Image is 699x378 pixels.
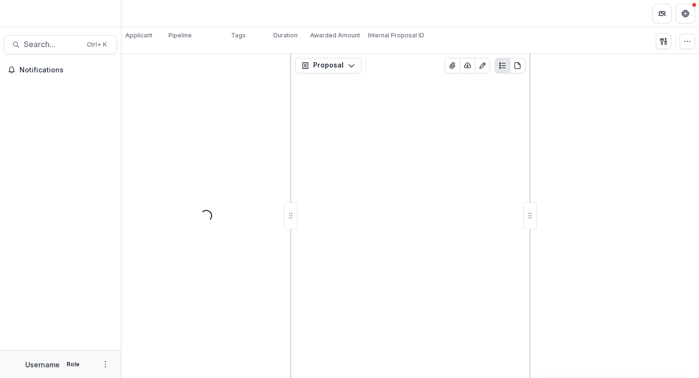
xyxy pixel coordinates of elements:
[295,58,362,73] button: Proposal
[445,58,460,73] button: View Attached Files
[310,31,360,40] p: Awarded Amount
[125,31,152,40] p: Applicant
[100,359,111,370] button: More
[64,360,83,369] p: Role
[85,39,109,50] div: Ctrl + K
[475,58,490,73] button: Edit as form
[4,62,117,78] button: Notifications
[25,360,60,370] p: Username
[4,35,117,54] button: Search...
[24,40,81,49] span: Search...
[652,4,672,23] button: Partners
[168,31,192,40] p: Pipeline
[510,58,525,73] button: PDF view
[368,31,424,40] p: Internal Proposal ID
[231,31,246,40] p: Tags
[676,4,695,23] button: Get Help
[273,31,298,40] p: Duration
[19,66,113,74] span: Notifications
[495,58,510,73] button: Plaintext view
